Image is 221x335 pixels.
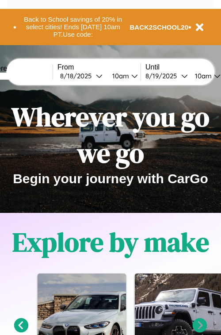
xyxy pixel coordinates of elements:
h1: Explore by make [12,224,209,260]
div: 8 / 18 / 2025 [60,72,96,80]
div: 8 / 19 / 2025 [145,72,181,80]
div: 10am [191,72,214,80]
button: 8/18/2025 [57,71,105,81]
label: From [57,63,141,71]
button: 10am [105,71,141,81]
div: 10am [108,72,131,80]
b: BACK2SCHOOL20 [130,23,189,31]
button: Back to School savings of 20% in select cities! Ends [DATE] 10am PT.Use code: [16,13,130,41]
